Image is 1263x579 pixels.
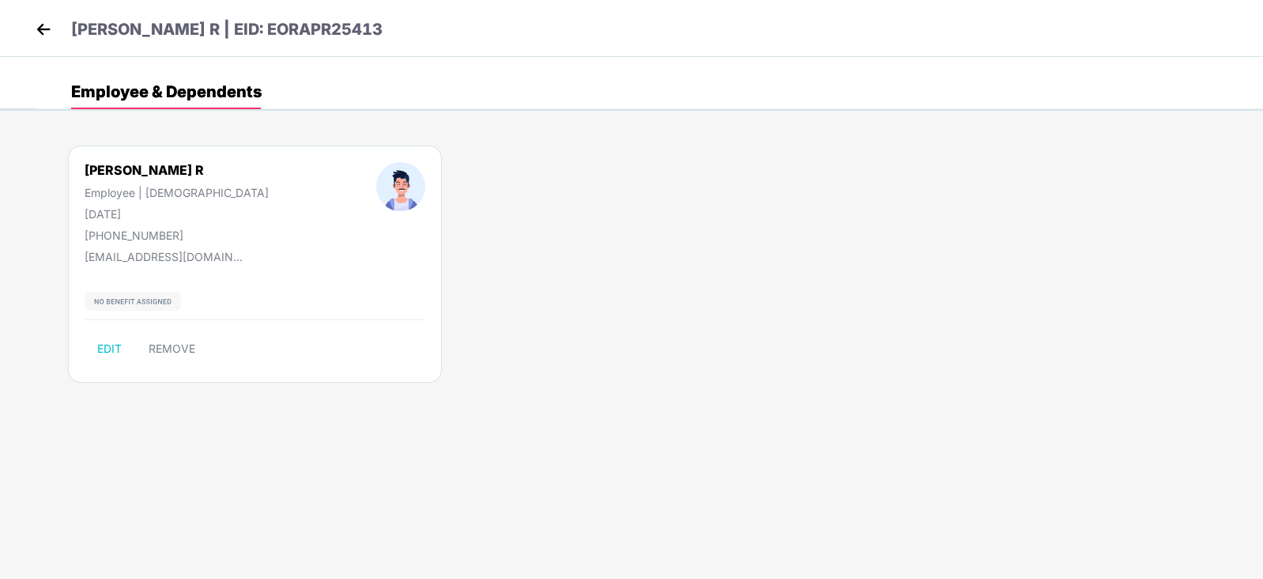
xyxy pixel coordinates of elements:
[149,342,195,355] span: REMOVE
[85,292,181,311] img: svg+xml;base64,PHN2ZyB4bWxucz0iaHR0cDovL3d3dy53My5vcmcvMjAwMC9zdmciIHdpZHRoPSIxMjIiIGhlaWdodD0iMj...
[85,207,269,221] div: [DATE]
[136,336,208,361] button: REMOVE
[32,17,55,41] img: back
[71,17,383,42] p: [PERSON_NAME] R | EID: EORAPR25413
[85,162,269,178] div: [PERSON_NAME] R
[85,186,269,199] div: Employee | [DEMOGRAPHIC_DATA]
[85,336,134,361] button: EDIT
[71,84,262,100] div: Employee & Dependents
[85,229,269,242] div: [PHONE_NUMBER]
[97,342,122,355] span: EDIT
[376,162,425,211] img: profileImage
[85,250,243,263] div: [EMAIL_ADDRESS][DOMAIN_NAME]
